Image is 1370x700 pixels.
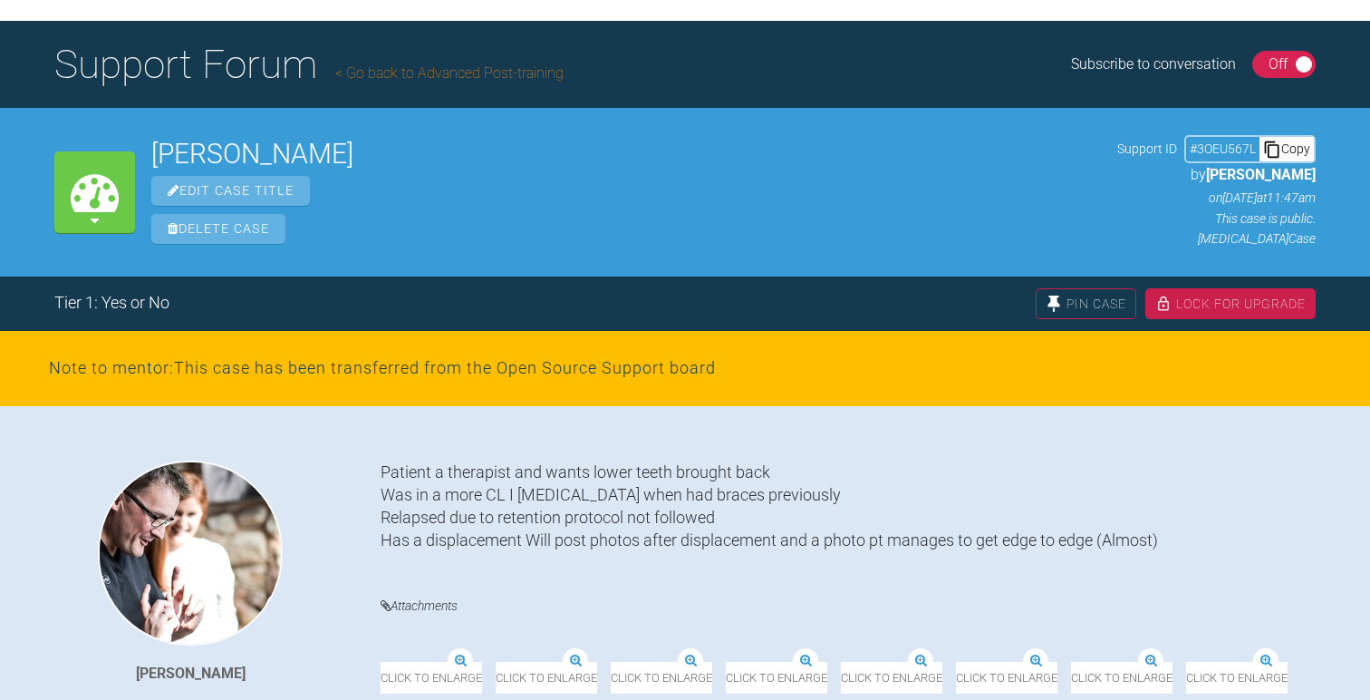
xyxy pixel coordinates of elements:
[1117,188,1316,208] p: on [DATE] at 11:47am
[1071,53,1236,76] div: Subscribe to conversation
[1155,296,1172,312] img: lock.6dc949b6.svg
[1259,137,1314,160] div: Copy
[1186,662,1288,694] span: Click to enlarge
[1117,209,1316,228] p: This case is public.
[136,662,246,685] div: [PERSON_NAME]
[1145,288,1316,319] div: Lock For Upgrade
[151,176,310,206] span: Edit Case Title
[381,461,1316,568] div: Patient a therapist and wants lower teeth brought back Was in a more CL I [MEDICAL_DATA] when had...
[151,214,285,244] span: Delete Case
[1206,166,1316,183] span: [PERSON_NAME]
[1186,139,1259,159] div: # 3OEU567L
[381,595,1316,617] h4: Attachments
[1117,139,1177,159] span: Support ID
[1117,228,1316,248] p: [MEDICAL_DATA] Case
[151,141,1101,168] h2: [PERSON_NAME]
[54,33,564,96] h1: Support Forum
[841,662,942,694] span: Click to enlarge
[98,461,283,646] img: Grant McAree
[496,662,597,694] span: Click to enlarge
[611,662,712,694] span: Click to enlarge
[335,64,564,82] a: Go back to Advanced Post-training
[1117,163,1316,187] p: by
[1071,662,1172,694] span: Click to enlarge
[726,662,827,694] span: Click to enlarge
[54,290,169,316] div: Tier 1: Yes or No
[1269,53,1288,76] div: Off
[381,662,482,694] span: Click to enlarge
[1036,288,1136,319] div: Pin Case
[1046,296,1062,312] img: pin.fff216dc.svg
[956,662,1057,694] span: Click to enlarge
